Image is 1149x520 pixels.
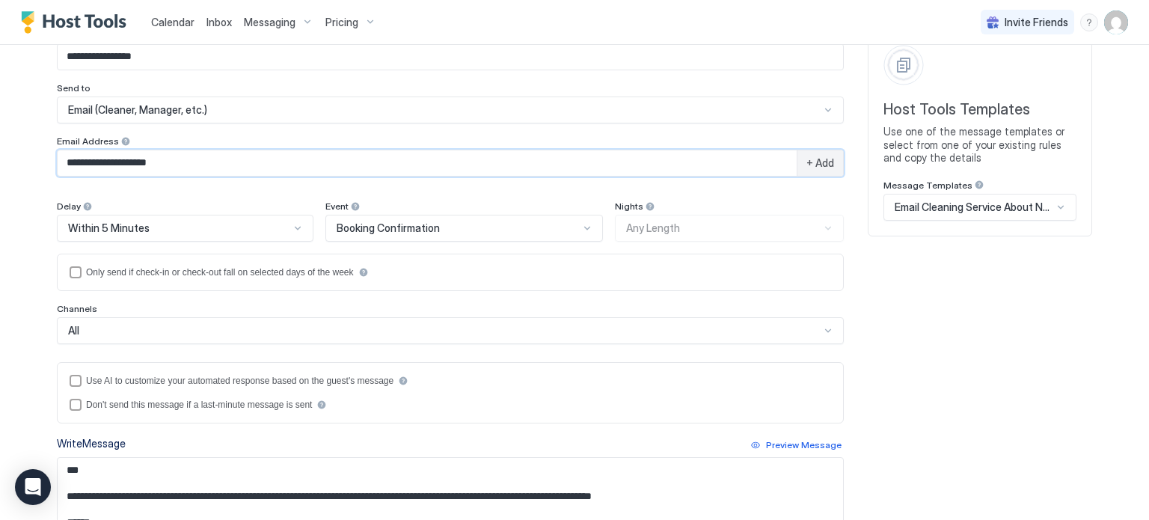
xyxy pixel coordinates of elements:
div: menu [1080,13,1098,31]
span: Host Tools Templates [883,100,1076,119]
span: Calendar [151,16,194,28]
span: + Add [806,156,834,170]
a: Inbox [206,14,232,30]
a: Calendar [151,14,194,30]
a: Host Tools Logo [21,11,133,34]
button: Preview Message [749,436,844,454]
span: Inbox [206,16,232,28]
div: User profile [1104,10,1128,34]
span: Use one of the message templates or select from one of your existing rules and copy the details [883,125,1076,165]
span: Send to [57,82,91,94]
span: Nights [615,201,643,212]
span: Booking Confirmation [337,221,440,235]
span: Email Address [57,135,119,147]
span: Messaging [244,16,295,29]
div: Use AI to customize your automated response based on the guest's message [86,376,393,386]
div: Only send if check-in or check-out fall on selected days of the week [86,267,354,278]
span: Event [325,201,349,212]
span: Within 5 Minutes [68,221,150,235]
span: Channels [57,303,97,314]
span: Message Templates [883,180,972,191]
div: Preview Message [766,438,842,452]
span: Email (Cleaner, Manager, etc.) [68,103,207,117]
input: Input Field [58,44,843,70]
div: disableIfLastMinute [70,399,831,411]
div: isLimited [70,266,831,278]
div: Don't send this message if a last-minute message is sent [86,400,312,410]
div: useAI [70,375,831,387]
span: All [68,324,79,337]
span: Pricing [325,16,358,29]
input: Input Field [58,150,797,176]
span: Email Cleaning Service About New Booking Template [895,201,1053,214]
div: Open Intercom Messenger [15,469,51,505]
span: Delay [57,201,81,212]
div: Write Message [57,435,126,451]
span: Invite Friends [1005,16,1068,29]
